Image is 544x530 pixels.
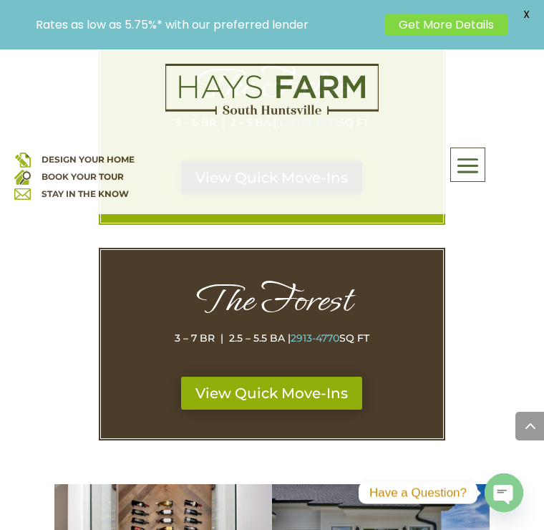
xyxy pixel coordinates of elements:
img: design your home [14,151,31,168]
a: 2913-4770 [291,332,339,344]
span: SQ FT [339,332,369,344]
a: hays farm homes huntsville development [165,105,379,118]
p: 3 – 7 BR | 2.5 – 5.5 BA | [130,328,414,348]
a: BOOK YOUR TOUR [42,171,124,182]
a: DESIGN YOUR HOME [42,154,135,165]
a: STAY IN THE KNOW [42,188,129,199]
span: X [515,4,537,25]
p: Rates as low as 5.75%* with our preferred lender [36,18,377,32]
img: Logo [165,64,379,115]
img: book your home tour [14,168,31,185]
a: Get More Details [384,14,508,35]
h1: The Forest [130,279,414,328]
a: View Quick Move-Ins [181,377,362,410]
